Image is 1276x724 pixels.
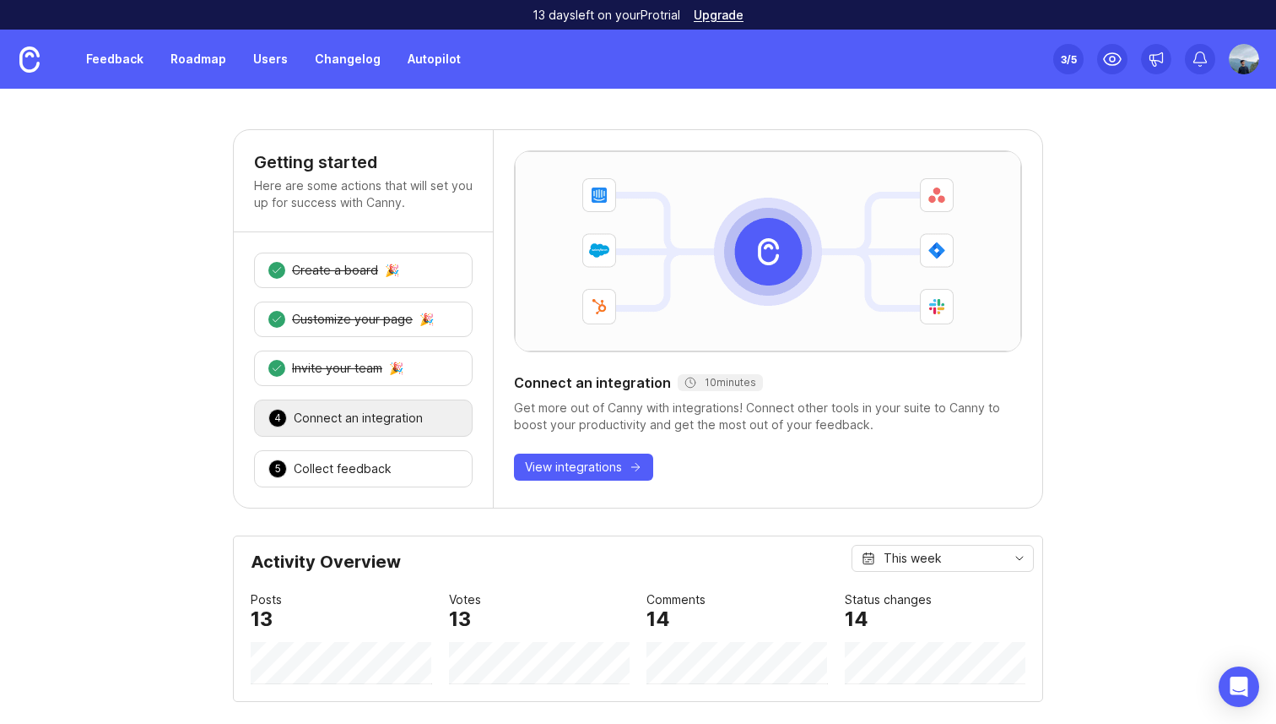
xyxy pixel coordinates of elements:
[694,9,743,21] a: Upgrade
[385,264,399,276] div: 🎉
[449,609,471,629] div: 13
[449,591,481,609] div: Votes
[684,376,756,389] div: 10 minutes
[305,44,391,74] a: Changelog
[845,609,868,629] div: 14
[251,609,273,629] div: 13
[1229,44,1259,74] img: Akshit Bhardwaj
[419,313,434,325] div: 🎉
[1061,47,1077,71] div: 3 /5
[294,410,423,427] div: Connect an integration
[254,177,473,211] p: Here are some actions that will set you up for success with Canny.
[646,591,706,609] div: Comments
[19,46,40,73] img: Canny Home
[514,454,653,481] button: View integrations
[243,44,298,74] a: Users
[389,362,403,374] div: 🎉
[515,151,1021,351] img: Canny integrates with a variety of tools including Salesforce, Intercom, Hubspot, Asana, and Github
[292,360,382,377] div: Invite your team
[533,7,680,24] p: 13 days left on your Pro trial
[646,609,670,629] div: 14
[525,459,622,476] span: View integrations
[268,409,287,427] div: 4
[292,311,413,328] div: Customize your page
[514,373,1022,393] div: Connect an integration
[1219,667,1259,707] div: Open Intercom Messenger
[1006,552,1033,565] svg: toggle icon
[884,549,942,568] div: This week
[160,44,236,74] a: Roadmap
[251,553,1025,584] div: Activity Overview
[268,460,287,478] div: 5
[76,44,154,74] a: Feedback
[1053,44,1084,74] button: 3/5
[397,44,471,74] a: Autopilot
[294,460,392,477] div: Collect feedback
[292,262,378,279] div: Create a board
[251,591,282,609] div: Posts
[254,150,473,174] h4: Getting started
[514,400,1022,433] div: Get more out of Canny with integrations! Connect other tools in your suite to Canny to boost your...
[845,591,932,609] div: Status changes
